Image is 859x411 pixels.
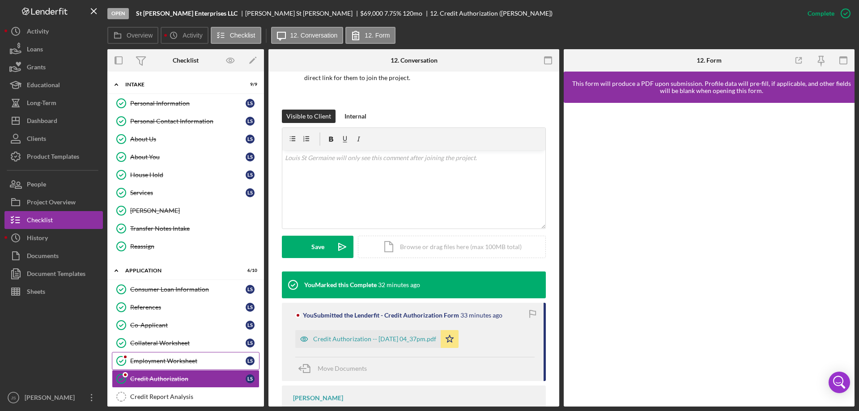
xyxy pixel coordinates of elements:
div: 9 / 9 [241,82,257,87]
div: Co-Applicant [130,322,246,329]
div: Transfer Notes Intake [130,225,259,232]
div: 120 mo [403,10,422,17]
a: Personal Contact InformationLS [112,112,259,130]
button: 12. Conversation [271,27,344,44]
a: ReferencesLS [112,298,259,316]
span: $69,000 [360,9,383,17]
div: Credit Authorization [130,375,246,382]
label: Activity [183,32,202,39]
div: Open Intercom Messenger [829,372,850,393]
label: Checklist [230,32,255,39]
div: L S [246,188,255,197]
div: Collateral Worksheet [130,339,246,347]
label: 12. Form [365,32,390,39]
div: About You [130,153,246,161]
a: Sheets [4,283,103,301]
div: Credit Authorization -- [DATE] 04_37pm.pdf [313,335,436,343]
div: L S [246,117,255,126]
a: Credit Report Analysis [112,388,259,406]
text: JS [11,395,16,400]
button: Activity [161,27,208,44]
button: Visible to Client [282,110,336,123]
a: [PERSON_NAME] [112,202,259,220]
div: L S [246,303,255,312]
div: References [130,304,246,311]
button: JS[PERSON_NAME] [4,389,103,407]
div: Intake [125,82,235,87]
time: 2025-09-26 20:37 [460,312,502,319]
div: You Submitted the Lenderfit - Credit Authorization Form [303,312,459,319]
a: House HoldLS [112,166,259,184]
a: Credit AuthorizationLS [112,370,259,388]
div: You Marked this Complete [304,281,377,288]
span: Move Documents [318,364,367,372]
div: Save [311,236,324,258]
div: Services [130,189,246,196]
div: L S [246,99,255,108]
div: Internal [344,110,366,123]
div: L S [246,374,255,383]
div: 12. Credit Authorization ([PERSON_NAME]) [430,10,553,17]
button: Overview [107,27,158,44]
a: About YouLS [112,148,259,166]
div: 7.75 % [384,10,401,17]
a: Employment WorksheetLS [112,352,259,370]
a: Co-ApplicantLS [112,316,259,334]
div: [PERSON_NAME] [293,394,343,402]
div: This form will produce a PDF upon submission. Profile data will pre-fill, if applicable, and othe... [568,80,855,94]
div: 6 / 10 [241,268,257,273]
button: Move Documents [295,357,376,380]
button: Save [282,236,353,258]
button: Complete [799,4,855,22]
a: About UsLS [112,130,259,148]
a: Collateral WorksheetLS [112,334,259,352]
div: L S [246,356,255,365]
label: 12. Conversation [290,32,338,39]
div: L S [246,339,255,347]
div: [PERSON_NAME] [22,389,81,409]
time: 2025-09-26 20:38 [378,281,420,288]
b: St [PERSON_NAME] Enterprises LLC [136,10,238,17]
div: L S [246,153,255,161]
div: Open [107,8,129,19]
div: About Us [130,136,246,143]
div: Complete [808,4,834,22]
button: 12. Form [345,27,395,44]
button: Internal [340,110,371,123]
label: Overview [127,32,153,39]
a: Personal InformationLS [112,94,259,112]
a: Reassign [112,237,259,255]
div: L S [246,285,255,294]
